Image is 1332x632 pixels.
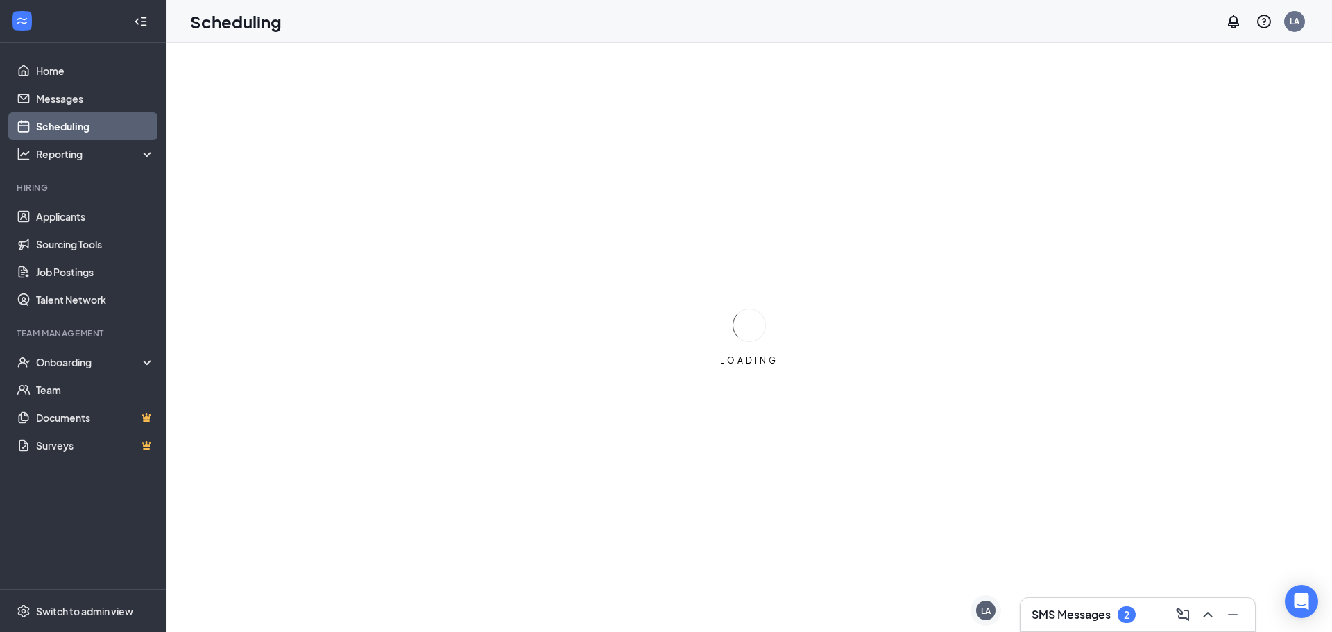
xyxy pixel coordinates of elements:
svg: QuestionInfo [1256,13,1272,30]
a: Team [36,376,155,404]
h1: Scheduling [190,10,282,33]
div: Hiring [17,182,152,194]
div: Team Management [17,327,152,339]
svg: Settings [17,604,31,618]
div: Onboarding [36,355,143,369]
svg: Collapse [134,15,148,28]
div: LOADING [715,355,784,366]
a: Job Postings [36,258,155,286]
a: Messages [36,85,155,112]
a: Applicants [36,203,155,230]
div: LA [981,605,991,617]
div: LA [1290,15,1299,27]
a: Scheduling [36,112,155,140]
div: 2 [1124,609,1129,621]
div: Reporting [36,147,155,161]
button: Minimize [1222,604,1244,626]
svg: Minimize [1224,606,1241,623]
div: Switch to admin view [36,604,133,618]
a: Home [36,57,155,85]
svg: ChevronUp [1199,606,1216,623]
a: Sourcing Tools [36,230,155,258]
svg: ComposeMessage [1175,606,1191,623]
svg: WorkstreamLogo [15,14,29,28]
a: DocumentsCrown [36,404,155,432]
h3: SMS Messages [1032,607,1111,622]
a: SurveysCrown [36,432,155,459]
div: Open Intercom Messenger [1285,585,1318,618]
button: ChevronUp [1197,604,1219,626]
button: ComposeMessage [1172,604,1194,626]
svg: UserCheck [17,355,31,369]
svg: Notifications [1225,13,1242,30]
a: Talent Network [36,286,155,314]
svg: Analysis [17,147,31,161]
